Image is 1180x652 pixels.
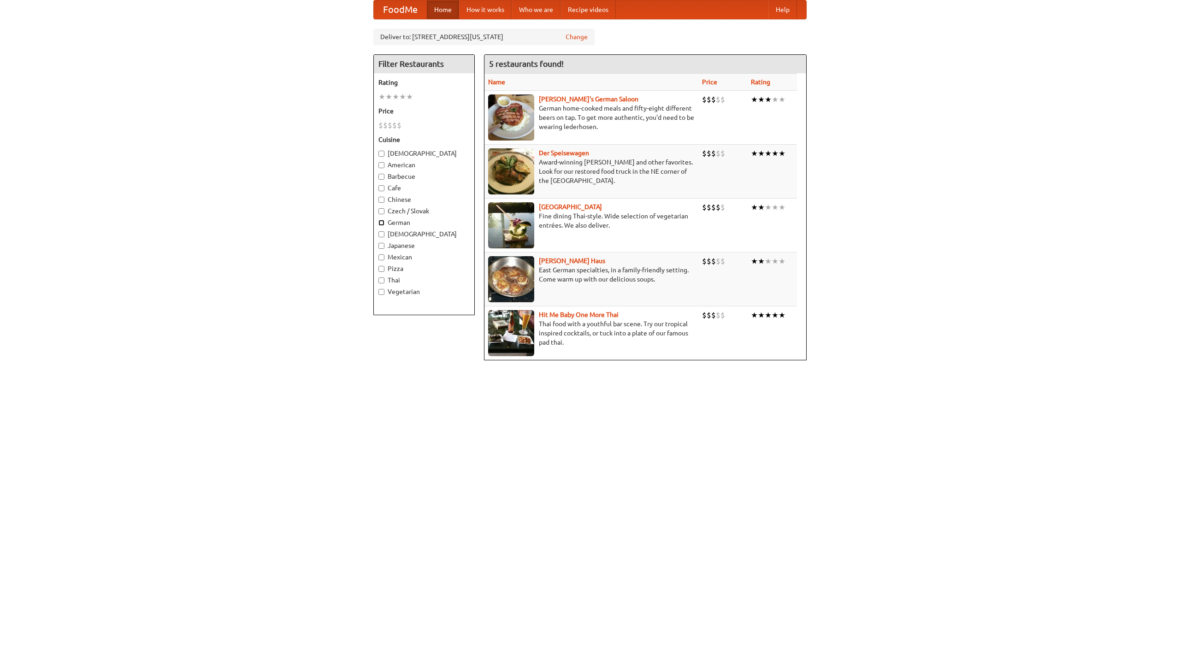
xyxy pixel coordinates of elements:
li: ★ [399,92,406,102]
h5: Price [378,106,470,116]
li: $ [392,120,397,130]
a: Recipe videos [560,0,616,19]
input: Czech / Slovak [378,208,384,214]
li: $ [707,256,711,266]
img: kohlhaus.jpg [488,256,534,302]
li: $ [720,310,725,320]
li: $ [702,310,707,320]
li: ★ [378,92,385,102]
li: $ [397,120,401,130]
li: $ [378,120,383,130]
input: Japanese [378,243,384,249]
label: Japanese [378,241,470,250]
li: $ [711,202,716,212]
li: $ [716,256,720,266]
li: ★ [772,148,779,159]
li: ★ [751,256,758,266]
p: East German specialties, in a family-friendly setting. Come warm up with our delicious soups. [488,265,695,284]
li: $ [711,256,716,266]
li: $ [720,148,725,159]
a: Hit Me Baby One More Thai [539,311,619,318]
li: ★ [779,94,785,105]
li: ★ [758,148,765,159]
li: $ [383,120,388,130]
li: ★ [772,310,779,320]
label: [DEMOGRAPHIC_DATA] [378,149,470,158]
label: German [378,218,470,227]
li: ★ [779,256,785,266]
ng-pluralize: 5 restaurants found! [489,59,564,68]
li: $ [711,148,716,159]
h5: Rating [378,78,470,87]
input: American [378,162,384,168]
li: ★ [765,310,772,320]
img: satay.jpg [488,202,534,248]
li: $ [716,148,720,159]
li: $ [711,94,716,105]
label: Czech / Slovak [378,206,470,216]
a: [PERSON_NAME] Haus [539,257,605,264]
li: ★ [765,148,772,159]
li: ★ [779,148,785,159]
label: Cafe [378,183,470,193]
input: Cafe [378,185,384,191]
li: ★ [779,202,785,212]
li: ★ [406,92,413,102]
a: How it works [459,0,512,19]
input: Chinese [378,197,384,203]
label: Thai [378,276,470,285]
label: American [378,160,470,170]
label: Barbecue [378,172,470,181]
li: $ [702,148,707,159]
li: ★ [758,94,765,105]
input: German [378,220,384,226]
li: ★ [758,256,765,266]
input: [DEMOGRAPHIC_DATA] [378,231,384,237]
a: Rating [751,78,770,86]
li: ★ [772,256,779,266]
input: [DEMOGRAPHIC_DATA] [378,151,384,157]
li: ★ [758,202,765,212]
a: FoodMe [374,0,427,19]
li: $ [707,94,711,105]
li: ★ [751,202,758,212]
li: ★ [751,310,758,320]
img: babythai.jpg [488,310,534,356]
a: [PERSON_NAME]'s German Saloon [539,95,638,103]
li: $ [702,94,707,105]
a: Name [488,78,505,86]
li: $ [720,202,725,212]
a: Change [566,32,588,41]
a: Help [768,0,797,19]
li: $ [707,310,711,320]
label: Pizza [378,264,470,273]
input: Pizza [378,266,384,272]
p: Fine dining Thai-style. Wide selection of vegetarian entrées. We also deliver. [488,211,695,230]
h4: Filter Restaurants [374,55,474,73]
li: $ [720,94,725,105]
li: ★ [765,256,772,266]
h5: Cuisine [378,135,470,144]
input: Mexican [378,254,384,260]
li: $ [711,310,716,320]
li: ★ [765,94,772,105]
li: ★ [758,310,765,320]
a: Der Speisewagen [539,149,589,157]
li: ★ [385,92,392,102]
input: Barbecue [378,174,384,180]
a: Home [427,0,459,19]
li: ★ [392,92,399,102]
b: [GEOGRAPHIC_DATA] [539,203,602,211]
label: Mexican [378,253,470,262]
label: [DEMOGRAPHIC_DATA] [378,229,470,239]
li: $ [716,202,720,212]
a: Price [702,78,717,86]
li: $ [707,202,711,212]
li: ★ [765,202,772,212]
a: Who we are [512,0,560,19]
img: speisewagen.jpg [488,148,534,194]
